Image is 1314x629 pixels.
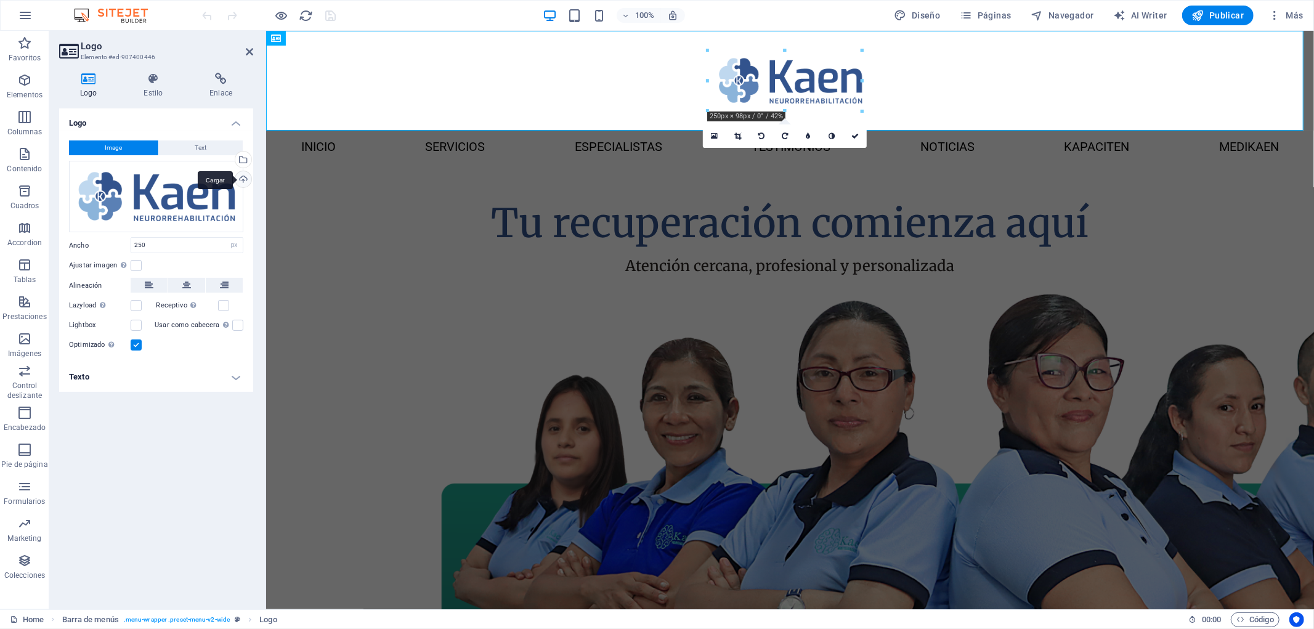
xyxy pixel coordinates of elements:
[1182,6,1254,25] button: Publicar
[1211,615,1212,624] span: :
[890,6,946,25] button: Diseño
[1263,6,1308,25] button: Más
[59,73,123,99] h4: Logo
[7,534,41,543] p: Marketing
[124,612,230,627] span: . menu-wrapper .preset-menu-v2-wide
[7,238,42,248] p: Accordion
[1114,9,1167,22] span: AI Writer
[123,73,189,99] h4: Estilo
[4,497,45,506] p: Formularios
[617,8,660,23] button: 100%
[2,312,46,322] p: Prestaciones
[235,171,252,188] a: Cargar
[1026,6,1099,25] button: Navegador
[59,362,253,392] h4: Texto
[1236,612,1274,627] span: Código
[773,124,797,148] a: Girar 90° a la derecha
[1109,6,1172,25] button: AI Writer
[894,9,941,22] span: Diseño
[797,124,820,148] a: Desenfoque
[10,201,39,211] p: Cuadros
[1231,612,1280,627] button: Código
[890,6,946,25] div: Diseño (Ctrl+Alt+Y)
[259,612,277,627] span: Haz clic para seleccionar y doble clic para editar
[156,298,218,313] label: Receptivo
[1202,612,1221,627] span: 00 00
[69,161,243,232] div: Nuevo-logo-Kaen-F9pWviW8hxX8hd1Wxk8CWg.png
[274,8,289,23] button: Haz clic para salir del modo de previsualización y seguir editando
[955,6,1016,25] button: Páginas
[1268,9,1304,22] span: Más
[195,140,207,155] span: Text
[1192,9,1244,22] span: Publicar
[820,124,843,148] a: Escala de grises
[750,124,773,148] a: Girar 90° a la izquierda
[69,338,131,352] label: Optimizado
[189,73,253,99] h4: Enlace
[159,140,243,155] button: Text
[69,140,158,155] button: Image
[235,616,240,623] i: Este elemento es un preajuste personalizable
[667,10,678,21] i: Al redimensionar, ajustar el nivel de zoom automáticamente para ajustarse al dispositivo elegido.
[69,258,131,273] label: Ajustar imagen
[299,8,314,23] button: reload
[81,52,229,63] h3: Elemento #ed-907400446
[7,164,42,174] p: Contenido
[62,612,119,627] span: Haz clic para seleccionar y doble clic para editar
[635,8,655,23] h6: 100%
[1189,612,1222,627] h6: Tiempo de la sesión
[4,570,45,580] p: Colecciones
[1289,612,1304,627] button: Usercentrics
[7,90,43,100] p: Elementos
[299,9,314,23] i: Volver a cargar página
[1,460,47,469] p: Pie de página
[960,9,1012,22] span: Páginas
[703,124,726,148] a: Selecciona archivos del administrador de archivos, de la galería de fotos o carga archivo(s)
[71,8,163,23] img: Editor Logo
[69,298,131,313] label: Lazyload
[8,349,41,359] p: Imágenes
[59,108,253,131] h4: Logo
[10,612,44,627] a: Haz clic para cancelar la selección y doble clic para abrir páginas
[105,140,123,155] span: Image
[726,124,750,148] a: Modo de recorte
[81,41,253,52] h2: Logo
[69,318,131,333] label: Lightbox
[69,278,131,293] label: Alineación
[62,612,277,627] nav: breadcrumb
[843,124,867,148] a: Confirmar ( Ctrl ⏎ )
[4,423,46,432] p: Encabezado
[14,275,36,285] p: Tablas
[7,127,43,137] p: Columnas
[155,318,232,333] label: Usar como cabecera
[9,53,41,63] p: Favoritos
[1031,9,1094,22] span: Navegador
[69,242,131,249] label: Ancho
